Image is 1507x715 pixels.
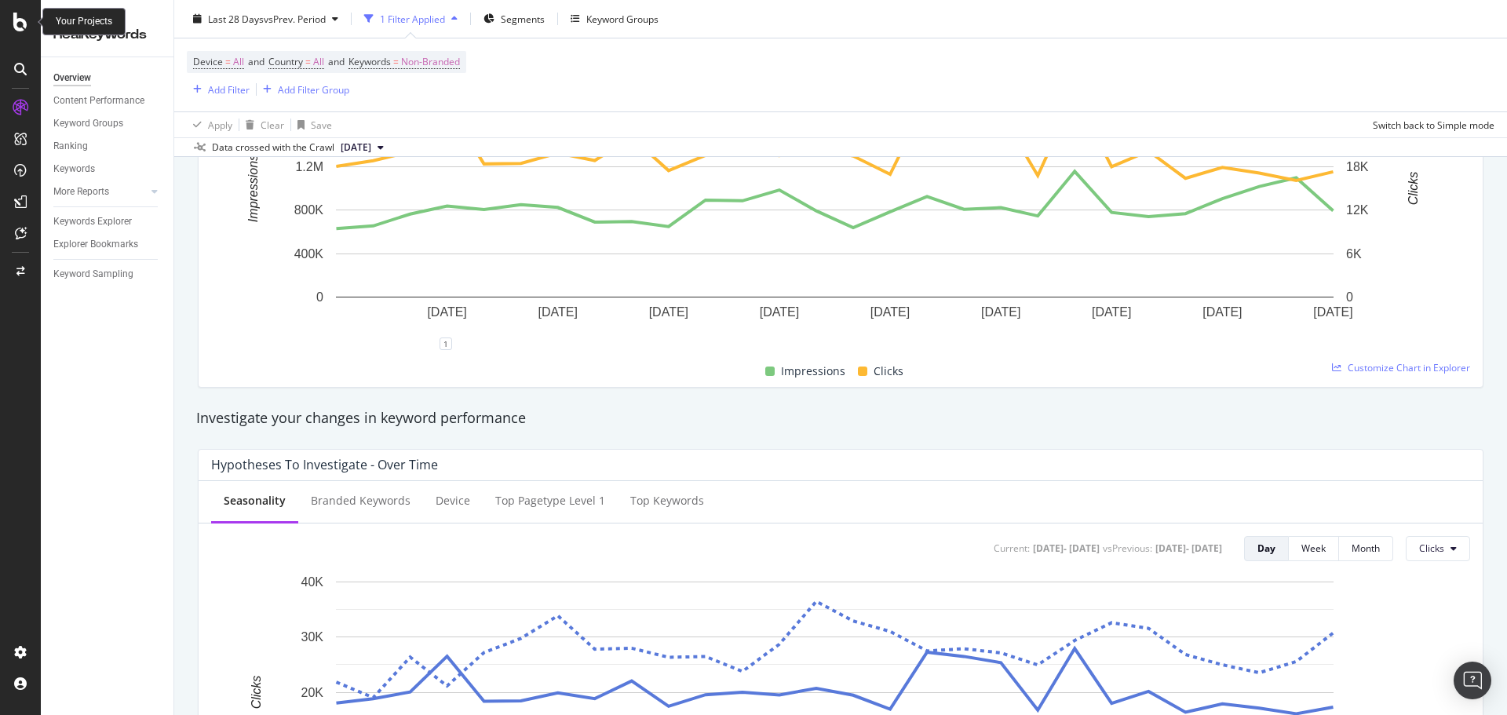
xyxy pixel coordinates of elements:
div: [DATE] - [DATE] [1155,542,1222,555]
div: Seasonality [224,493,286,509]
div: Week [1301,542,1326,555]
text: [DATE] [427,305,466,319]
a: Overview [53,70,162,86]
div: Keyword Groups [53,115,123,132]
button: Clear [239,112,284,137]
text: [DATE] [538,305,578,319]
div: Apply [208,118,232,131]
button: Clicks [1406,536,1470,561]
text: [DATE] [1092,305,1131,319]
div: More Reports [53,184,109,200]
text: 40K [301,575,324,589]
div: 1 [440,337,452,350]
div: Add Filter Group [278,82,349,96]
text: [DATE] [1313,305,1352,319]
div: Explorer Bookmarks [53,236,138,253]
button: 1 Filter Applied [358,6,464,31]
a: Customize Chart in Explorer [1332,361,1470,374]
a: Explorer Bookmarks [53,236,162,253]
div: Keywords Explorer [53,213,132,230]
text: 18K [1346,160,1369,173]
button: Last 28 DaysvsPrev. Period [187,6,345,31]
text: 0 [1346,290,1353,304]
span: Customize Chart in Explorer [1348,361,1470,374]
button: Apply [187,112,232,137]
div: Hypotheses to Investigate - Over Time [211,457,438,472]
button: Day [1244,536,1289,561]
span: = [393,55,399,68]
span: = [225,55,231,68]
svg: A chart. [211,71,1458,344]
div: Keyword Groups [586,12,659,25]
text: 1.2M [295,160,323,173]
span: = [305,55,311,68]
div: Content Performance [53,93,144,109]
div: Overview [53,70,91,86]
a: Keyword Sampling [53,266,162,283]
span: and [328,55,345,68]
div: Ranking [53,138,88,155]
div: Switch back to Simple mode [1373,118,1494,131]
button: [DATE] [334,138,390,157]
text: 30K [301,630,324,644]
text: 20K [301,685,324,699]
div: Clear [261,118,284,131]
div: Current: [994,542,1030,555]
button: Save [291,112,332,137]
text: Clicks [1407,172,1420,206]
button: Week [1289,536,1339,561]
div: [DATE] - [DATE] [1033,542,1100,555]
button: Add Filter Group [257,80,349,99]
span: Clicks [1419,542,1444,555]
div: Add Filter [208,82,250,96]
div: Open Intercom Messenger [1454,662,1491,699]
button: Segments [477,6,551,31]
div: Device [436,493,470,509]
text: [DATE] [981,305,1020,319]
div: Your Projects [56,15,112,28]
div: Keywords [53,161,95,177]
text: 6K [1346,247,1362,261]
button: Keyword Groups [564,6,665,31]
span: Impressions [781,362,845,381]
text: 400K [294,247,324,261]
span: Last 28 Days [208,12,264,25]
span: Segments [501,12,545,25]
text: Impressions [246,155,260,222]
div: Data crossed with the Crawl [212,140,334,155]
span: Device [193,55,223,68]
button: Add Filter [187,80,250,99]
a: Keyword Groups [53,115,162,132]
a: More Reports [53,184,147,200]
div: Top pagetype Level 1 [495,493,605,509]
span: Clicks [874,362,903,381]
span: and [248,55,265,68]
text: Clicks [250,675,263,709]
a: Keywords Explorer [53,213,162,230]
div: Branded Keywords [311,493,411,509]
span: All [313,51,324,73]
a: Keywords [53,161,162,177]
text: [DATE] [1202,305,1242,319]
div: 1 Filter Applied [380,12,445,25]
text: [DATE] [649,305,688,319]
span: All [233,51,244,73]
span: Keywords [348,55,391,68]
div: Top Keywords [630,493,704,509]
div: Day [1257,542,1275,555]
div: Keyword Sampling [53,266,133,283]
span: Country [268,55,303,68]
div: Investigate your changes in keyword performance [196,408,1485,429]
text: 12K [1346,203,1369,217]
text: 0 [316,290,323,304]
text: [DATE] [870,305,910,319]
a: Ranking [53,138,162,155]
button: Switch back to Simple mode [1367,112,1494,137]
span: Non-Branded [401,51,460,73]
div: Save [311,118,332,131]
div: Month [1352,542,1380,555]
button: Month [1339,536,1393,561]
span: vs Prev. Period [264,12,326,25]
text: [DATE] [760,305,799,319]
